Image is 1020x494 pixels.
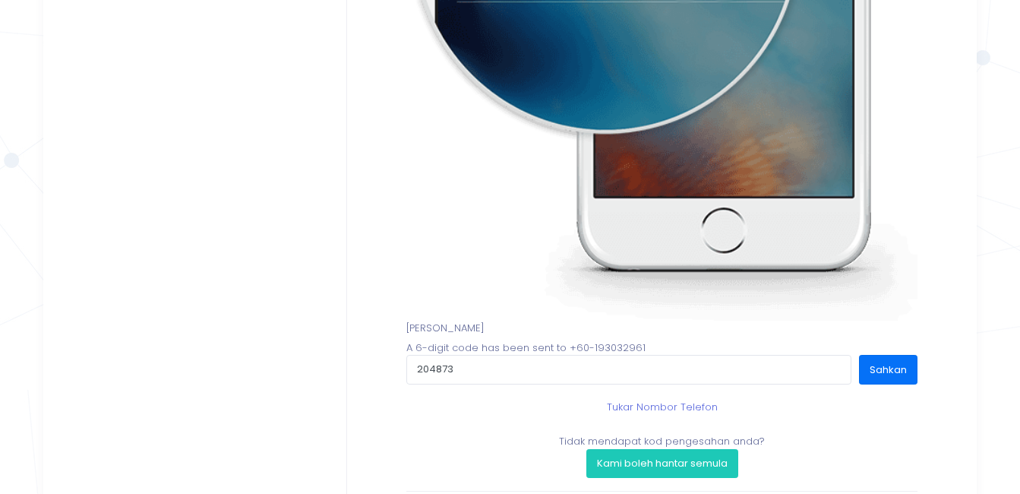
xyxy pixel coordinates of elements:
[586,449,738,478] button: Kami boleh hantar semula
[576,340,589,355] span: 60
[859,355,917,384] button: Sahkan
[406,434,917,478] div: Tidak mendapat kod pengesahan anda?
[399,321,925,478] div: A 6-digit code has been sent to + -
[595,340,646,355] span: 193032961
[406,355,851,384] input: Sila masukkan kod 6 digit daripada sms anda
[607,400,718,415] a: Tukar Nombor Telefon
[406,321,485,336] label: [PERSON_NAME]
